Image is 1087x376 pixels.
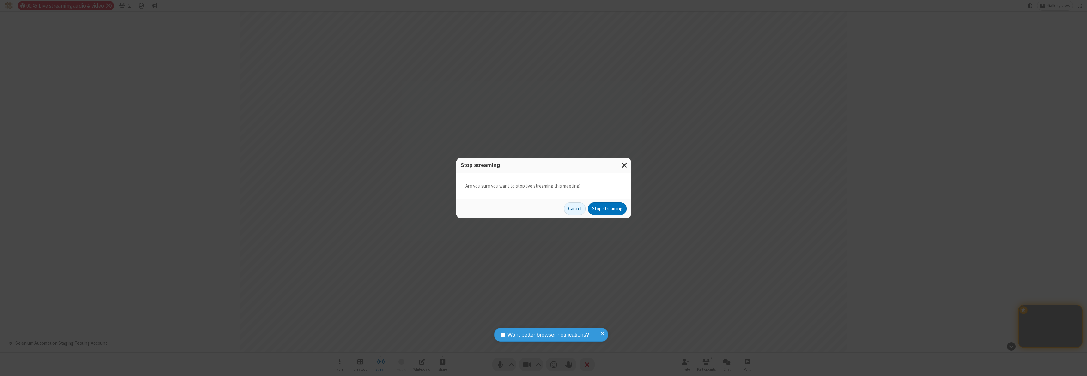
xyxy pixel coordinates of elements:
[588,202,627,215] button: Stop streaming
[507,331,589,339] span: Want better browser notifications?
[618,158,631,173] button: Close modal
[564,202,586,215] button: Cancel
[456,173,631,199] div: Are you sure you want to stop live streaming this meeting?
[461,162,627,168] h3: Stop streaming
